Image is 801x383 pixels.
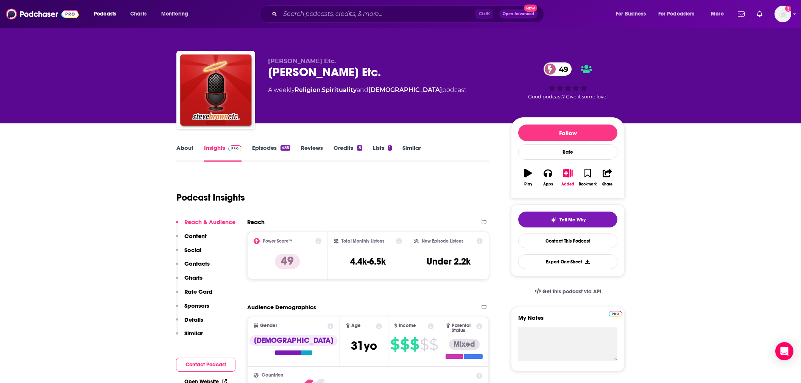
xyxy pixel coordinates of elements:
div: Search podcasts, credits, & more... [266,5,551,23]
span: [PERSON_NAME] Etc. [268,58,336,65]
span: , [321,86,322,93]
a: Show notifications dropdown [754,8,765,20]
span: Monitoring [161,9,188,19]
div: Bookmark [579,182,597,187]
span: 49 [551,62,572,76]
span: Open Advanced [503,12,534,16]
p: Contacts [184,260,210,267]
a: Episodes485 [252,144,290,162]
button: open menu [706,8,733,20]
h2: Total Monthly Listens [341,238,384,244]
div: Mixed [449,339,480,350]
button: Rate Card [176,288,212,302]
img: Steve Brown Etc. [178,52,254,128]
span: More [711,9,724,19]
span: Age [351,323,361,328]
button: Open AdvancedNew [499,9,538,19]
div: 1 [388,145,392,151]
button: open menu [156,8,198,20]
button: Added [558,164,578,191]
button: Sponsors [176,302,209,316]
button: Play [518,164,538,191]
button: Share [598,164,617,191]
button: Reach & Audience [176,218,235,232]
span: Ctrl K [475,9,493,19]
div: 485 [281,145,290,151]
div: A weekly podcast [268,86,466,95]
div: Share [602,182,612,187]
span: $ [429,338,438,350]
div: Apps [543,182,553,187]
div: 8 [357,145,362,151]
p: Similar [184,330,203,337]
span: $ [400,338,409,350]
button: open menu [653,8,706,20]
button: Social [176,246,201,260]
span: Podcasts [94,9,116,19]
h3: Under 2.2k [427,256,471,267]
h2: Reach [247,218,265,226]
a: Credits8 [333,144,362,162]
span: $ [410,338,419,350]
img: tell me why sparkle [550,217,556,223]
a: Lists1 [373,144,392,162]
a: Spirituality [322,86,357,93]
button: Content [176,232,207,246]
span: Countries [262,373,283,378]
p: Reach & Audience [184,218,235,226]
img: User Profile [775,6,791,22]
p: Content [184,232,207,240]
h2: Audience Demographics [247,304,316,311]
span: Get this podcast via API [542,288,601,295]
button: Contact Podcast [176,358,235,372]
a: Charts [125,8,151,20]
span: Income [399,323,416,328]
h1: Podcast Insights [176,192,245,203]
h3: 4.4k-6.5k [350,256,386,267]
a: Get this podcast via API [528,282,607,301]
span: 31 yo [351,338,377,353]
img: Podchaser - Follow, Share and Rate Podcasts [6,7,79,21]
button: Show profile menu [775,6,791,22]
a: Contact This Podcast [518,234,617,248]
button: Export One-Sheet [518,254,617,269]
div: [DEMOGRAPHIC_DATA] [249,335,338,346]
a: 49 [544,62,572,76]
a: Religion [295,86,321,93]
img: Podchaser Pro [228,145,242,151]
button: Charts [176,274,203,288]
span: Gender [260,323,277,328]
button: Details [176,316,203,330]
a: Pro website [609,310,622,317]
img: Podchaser Pro [609,311,622,317]
a: About [176,144,193,162]
p: Social [184,246,201,254]
div: 49Good podcast? Give it some love! [511,58,625,104]
span: Charts [130,9,146,19]
a: Show notifications dropdown [735,8,748,20]
span: $ [390,338,399,350]
span: For Podcasters [658,9,695,19]
p: Rate Card [184,288,212,295]
h2: Power Score™ [263,238,292,244]
div: Play [524,182,532,187]
span: New [524,5,538,12]
div: Rate [518,144,617,160]
span: Logged in as eerdmans [775,6,791,22]
button: open menu [611,8,655,20]
button: Similar [176,330,203,344]
span: and [357,86,368,93]
a: Reviews [301,144,323,162]
span: For Business [616,9,646,19]
h2: New Episode Listens [422,238,463,244]
span: Parental Status [452,323,475,333]
button: open menu [89,8,126,20]
p: Details [184,316,203,323]
div: Added [561,182,574,187]
button: Follow [518,125,617,141]
span: Tell Me Why [559,217,586,223]
button: Contacts [176,260,210,274]
a: [DEMOGRAPHIC_DATA] [368,86,442,93]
